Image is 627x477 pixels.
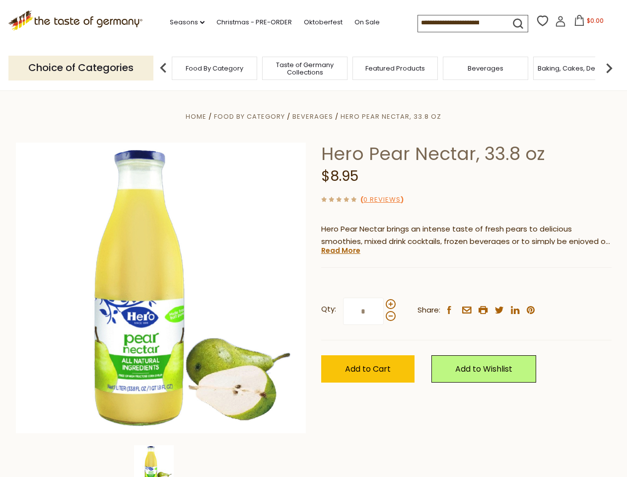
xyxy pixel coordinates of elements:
[343,298,384,325] input: Qty:
[321,245,360,255] a: Read More
[341,112,441,121] a: Hero Pear Nectar, 33.8 oz
[599,58,619,78] img: next arrow
[186,65,243,72] a: Food By Category
[468,65,503,72] a: Beverages
[431,355,536,383] a: Add to Wishlist
[568,15,610,30] button: $0.00
[321,143,612,165] h1: Hero Pear Nectar, 33.8 oz
[321,355,415,383] button: Add to Cart
[214,112,285,121] a: Food By Category
[538,65,615,72] a: Baking, Cakes, Desserts
[418,304,440,317] span: Share:
[321,166,358,186] span: $8.95
[345,363,391,375] span: Add to Cart
[363,195,401,205] a: 0 Reviews
[170,17,205,28] a: Seasons
[216,17,292,28] a: Christmas - PRE-ORDER
[16,143,306,433] img: Hero Pear Nectar, 33.8 oz
[153,58,173,78] img: previous arrow
[292,112,333,121] a: Beverages
[186,112,207,121] a: Home
[8,56,153,80] p: Choice of Categories
[321,223,612,248] p: Hero Pear Nectar brings an intense taste of fresh pears to delicious smoothies, mixed drink cockt...
[304,17,343,28] a: Oktoberfest
[360,195,404,204] span: ( )
[587,16,604,25] span: $0.00
[365,65,425,72] a: Featured Products
[265,61,345,76] a: Taste of Germany Collections
[321,303,336,316] strong: Qty:
[354,17,380,28] a: On Sale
